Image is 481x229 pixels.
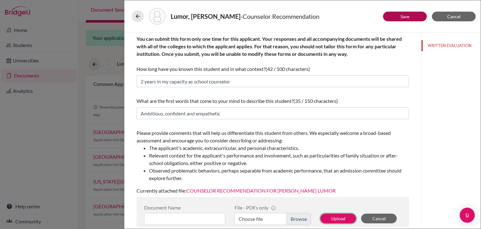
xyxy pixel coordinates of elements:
strong: Lumor, [PERSON_NAME] [171,13,240,20]
span: - Counselor Recommendation [240,13,319,20]
span: (42 / 100 characters) [266,66,310,72]
div: Document Name [144,205,225,210]
li: The applicant's academic, extracurricular, and personal characteristics. [149,144,409,152]
div: Open Intercom Messenger [460,208,475,223]
label: Choose file [235,213,311,225]
span: What are the first words that come to your mind to describe this student? [137,98,293,104]
span: How long have you known this student and in what context? [137,36,402,72]
b: You can submit this form only one time for this applicant. Your responses and all accompanying do... [137,36,402,57]
div: Currently attached file: [137,127,409,197]
span: Please provide comments that will help us differentiate this student from others. We especially w... [137,130,409,182]
button: Upload [320,214,356,223]
span: info [271,205,276,210]
li: Relevant context for the applicant's performance and involvement, such as particularities of fami... [149,152,409,167]
button: Cancel [361,214,397,223]
button: WRITTEN EVALUATION [422,40,481,51]
span: (35 / 150 characters) [293,98,338,104]
a: COUNSELOR RECOMMENDATION FOR [PERSON_NAME] LUMOR [186,188,336,194]
li: Observed problematic behaviors, perhaps separable from academic performance, that an admission co... [149,167,409,182]
div: File - PDFs only [235,205,311,210]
